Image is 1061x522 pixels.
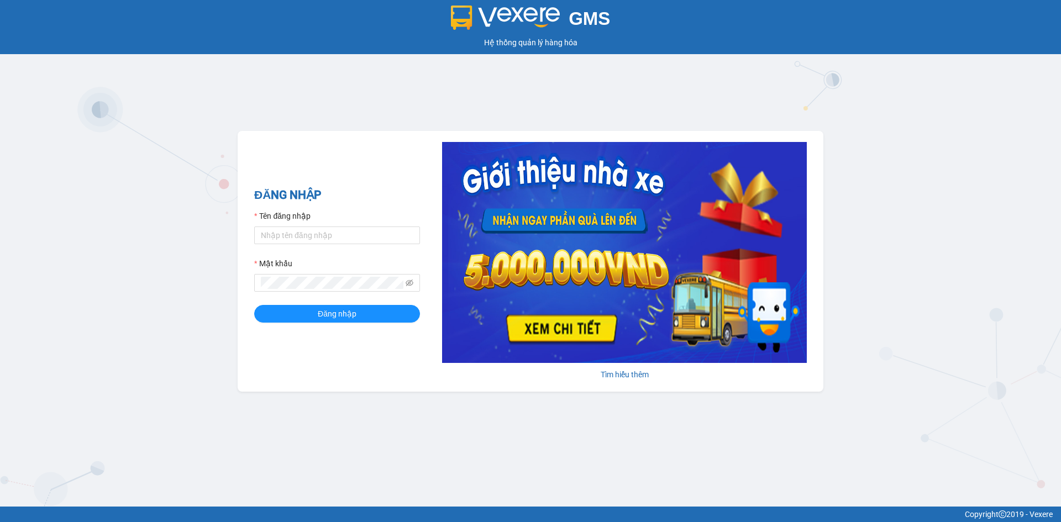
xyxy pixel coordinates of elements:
span: GMS [569,8,610,29]
div: Copyright 2019 - Vexere [8,508,1053,520]
img: banner-0 [442,142,807,363]
input: Mật khẩu [261,277,403,289]
button: Đăng nhập [254,305,420,323]
a: GMS [451,17,611,25]
div: Tìm hiểu thêm [442,368,807,381]
div: Hệ thống quản lý hàng hóa [3,36,1058,49]
span: Đăng nhập [318,308,356,320]
img: logo 2 [451,6,560,30]
input: Tên đăng nhập [254,226,420,244]
h2: ĐĂNG NHẬP [254,186,420,204]
span: copyright [999,510,1006,518]
span: eye-invisible [406,279,413,287]
label: Tên đăng nhập [254,210,311,222]
label: Mật khẩu [254,257,292,270]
